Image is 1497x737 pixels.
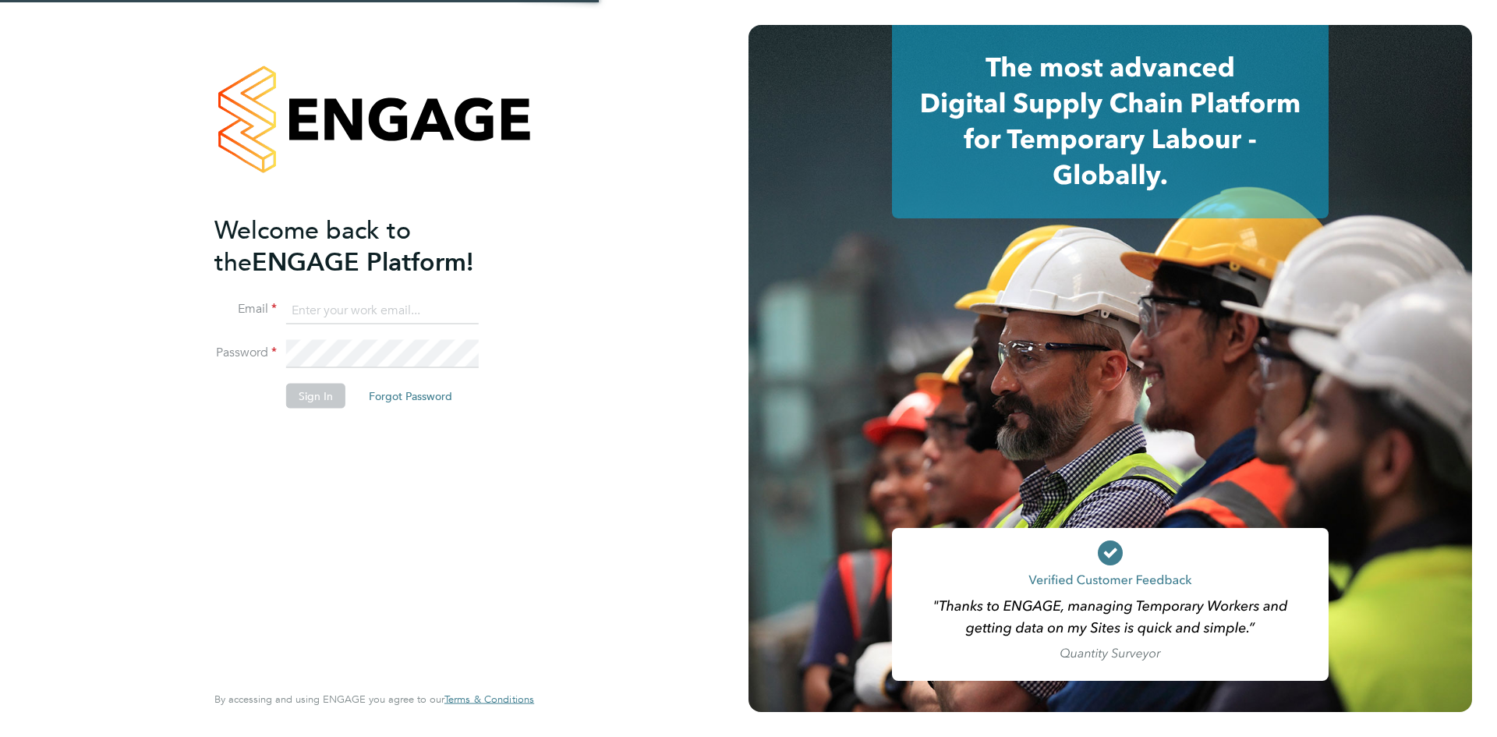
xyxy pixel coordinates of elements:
button: Forgot Password [356,384,465,409]
a: Terms & Conditions [444,693,534,706]
h2: ENGAGE Platform! [214,214,518,278]
span: By accessing and using ENGAGE you agree to our [214,693,534,706]
button: Sign In [286,384,345,409]
span: Terms & Conditions [444,693,534,706]
label: Email [214,301,277,317]
input: Enter your work email... [286,296,479,324]
label: Password [214,345,277,361]
span: Welcome back to the [214,214,411,277]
